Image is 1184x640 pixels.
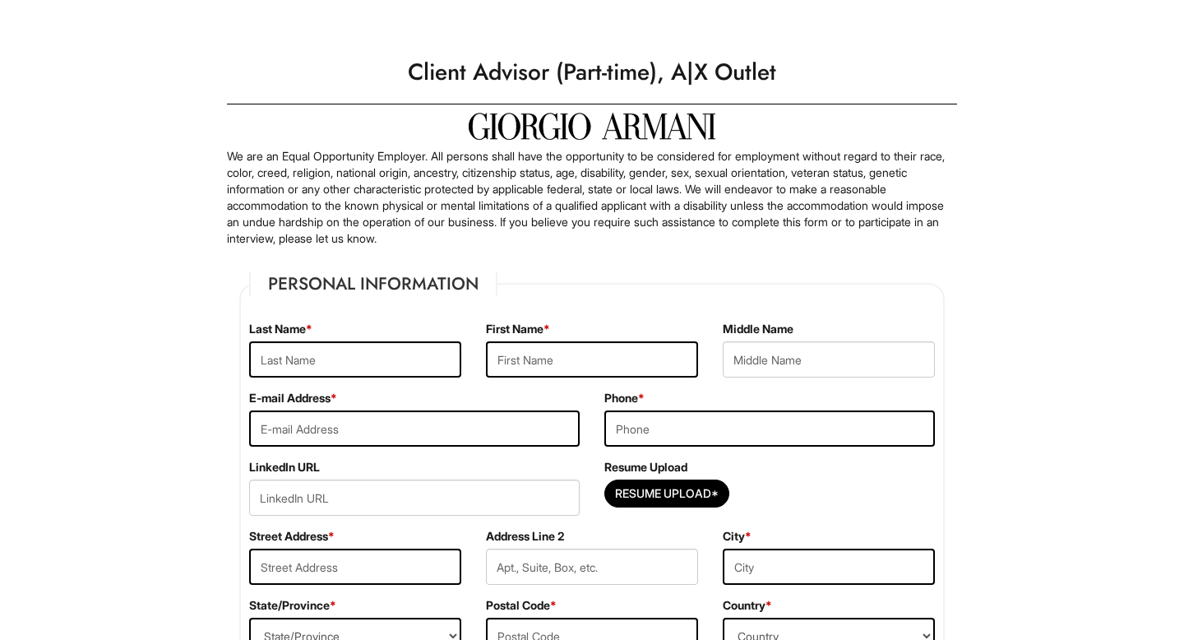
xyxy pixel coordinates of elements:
label: Last Name [249,321,312,337]
input: Phone [604,410,935,447]
label: E-mail Address [249,390,337,406]
label: City [723,528,752,545]
label: LinkedIn URL [249,459,320,475]
label: Postal Code [486,597,557,614]
input: First Name [486,341,698,378]
input: Street Address [249,549,461,585]
label: Phone [604,390,645,406]
img: Giorgio Armani [469,113,715,140]
label: Address Line 2 [486,528,564,545]
label: Street Address [249,528,335,545]
button: Resume Upload*Resume Upload* [604,480,729,508]
input: Middle Name [723,341,935,378]
label: Country [723,597,772,614]
p: We are an Equal Opportunity Employer. All persons shall have the opportunity to be considered for... [227,148,957,247]
input: Apt., Suite, Box, etc. [486,549,698,585]
input: City [723,549,935,585]
h1: Client Advisor (Part-time), A|X Outlet [219,49,965,95]
input: Last Name [249,341,461,378]
label: First Name [486,321,550,337]
input: LinkedIn URL [249,480,580,516]
label: Middle Name [723,321,793,337]
legend: Personal Information [249,271,497,296]
label: State/Province [249,597,336,614]
label: Resume Upload [604,459,687,475]
input: E-mail Address [249,410,580,447]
